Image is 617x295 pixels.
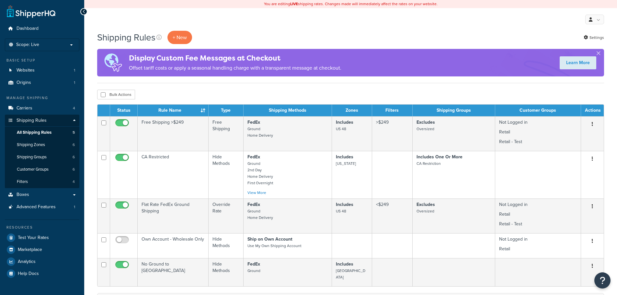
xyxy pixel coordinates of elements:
li: Carriers [5,102,79,114]
span: Shipping Groups [17,154,47,160]
strong: FedEx [247,119,260,126]
a: Boxes [5,189,79,201]
small: Ground [247,268,260,274]
li: All Shipping Rules [5,127,79,139]
span: Marketplace [18,247,42,253]
small: Ground Home Delivery [247,208,273,221]
th: Filters [372,105,413,116]
span: 6 [73,142,75,148]
span: 6 [73,154,75,160]
span: 1 [74,68,75,73]
li: Shipping Groups [5,151,79,163]
span: Carriers [17,106,32,111]
th: Type [209,105,244,116]
span: Dashboard [17,26,39,31]
span: Websites [17,68,35,73]
p: Offset tariff costs or apply a seasonal handling charge with a transparent message at checkout. [129,63,341,73]
td: Override Rate [209,199,244,233]
td: No Ground to [GEOGRAPHIC_DATA] [138,258,209,286]
small: CA Restriction [417,161,441,166]
td: Free Shipping >$249 [138,116,209,151]
a: Analytics [5,256,79,267]
li: Origins [5,77,79,89]
td: Own Account - Wholesale Only [138,233,209,258]
span: Filters [17,179,28,185]
td: Not Logged in [495,199,581,233]
li: Filters [5,176,79,188]
th: Customer Groups [495,105,581,116]
small: Oversized [417,208,434,214]
button: Open Resource Center [594,272,611,289]
strong: FedEx [247,153,260,160]
strong: Includes [336,201,353,208]
td: >$249 [372,116,413,151]
a: View More [247,190,266,196]
a: Carriers 4 [5,102,79,114]
p: + New [167,31,192,44]
span: 4 [73,106,75,111]
small: [GEOGRAPHIC_DATA] [336,268,365,280]
strong: FedEx [247,201,260,208]
a: ShipperHQ Home [7,5,55,18]
a: All Shipping Rules 5 [5,127,79,139]
strong: Excludes [417,201,435,208]
small: US 48 [336,208,346,214]
a: Customer Groups 6 [5,164,79,176]
h1: Shipping Rules [97,31,155,44]
button: Bulk Actions [97,90,135,99]
a: Shipping Groups 6 [5,151,79,163]
a: Shipping Zones 6 [5,139,79,151]
p: Retail - Test [499,139,577,145]
li: Advanced Features [5,201,79,213]
a: Marketplace [5,244,79,255]
td: Flat Rate FedEx Ground Shipping [138,199,209,233]
small: Use My Own Shipping Account [247,243,301,249]
span: Test Your Rates [18,235,49,241]
td: Hide Methods [209,258,244,286]
strong: Excludes [417,119,435,126]
span: Shipping Zones [17,142,45,148]
p: Retail [499,129,577,135]
a: Test Your Rates [5,232,79,244]
strong: Ship on Own Account [247,236,292,243]
span: 1 [74,80,75,85]
h4: Display Custom Fee Messages at Checkout [129,53,341,63]
li: Customer Groups [5,164,79,176]
span: Help Docs [18,271,39,277]
td: CA Restricted [138,151,209,199]
td: <$249 [372,199,413,233]
a: Filters 4 [5,176,79,188]
td: Not Logged in [495,233,581,258]
a: Origins 1 [5,77,79,89]
strong: Includes One Or More [417,153,463,160]
li: Shipping Rules [5,115,79,188]
a: Dashboard [5,23,79,35]
td: Hide Methods [209,233,244,258]
span: 6 [73,167,75,172]
b: LIVE [290,1,298,7]
strong: Includes [336,261,353,267]
span: Customer Groups [17,167,49,172]
li: Help Docs [5,268,79,279]
small: Ground 2nd Day Home Delivery First Overnight [247,161,273,186]
strong: FedEx [247,261,260,267]
span: Analytics [18,259,36,265]
li: Websites [5,64,79,76]
td: Not Logged in [495,116,581,151]
small: Oversized [417,126,434,132]
span: Origins [17,80,31,85]
p: Retail [499,246,577,252]
li: Shipping Zones [5,139,79,151]
span: All Shipping Rules [17,130,51,135]
th: Actions [581,105,604,116]
th: Rule Name : activate to sort column ascending [138,105,209,116]
small: Ground Home Delivery [247,126,273,138]
div: Resources [5,225,79,230]
a: Advanced Features 1 [5,201,79,213]
div: Manage Shipping [5,95,79,101]
p: Retail - Test [499,221,577,227]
